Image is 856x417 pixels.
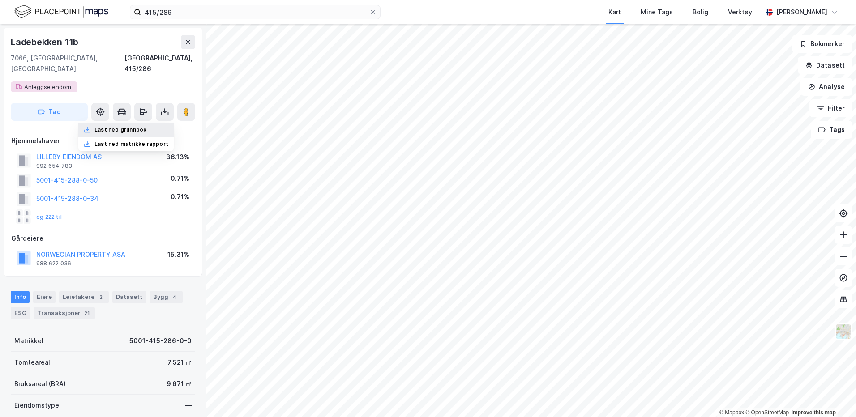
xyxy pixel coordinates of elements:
[14,4,108,20] img: logo.f888ab2527a4732fd821a326f86c7f29.svg
[835,323,852,340] img: Z
[11,53,124,74] div: 7066, [GEOGRAPHIC_DATA], [GEOGRAPHIC_DATA]
[693,7,708,17] div: Bolig
[811,121,852,139] button: Tags
[82,309,91,318] div: 21
[728,7,752,17] div: Verktøy
[94,126,146,133] div: Last ned grunnbok
[124,53,195,74] div: [GEOGRAPHIC_DATA], 415/286
[11,136,195,146] div: Hjemmelshaver
[185,400,192,411] div: —
[800,78,852,96] button: Analyse
[14,379,66,389] div: Bruksareal (BRA)
[150,291,183,303] div: Bygg
[798,56,852,74] button: Datasett
[14,357,50,368] div: Tomteareal
[14,336,43,346] div: Matrikkel
[811,374,856,417] div: Kontrollprogram for chat
[112,291,146,303] div: Datasett
[776,7,827,17] div: [PERSON_NAME]
[170,293,179,302] div: 4
[792,35,852,53] button: Bokmerker
[166,152,189,162] div: 36.13%
[141,5,369,19] input: Søk på adresse, matrikkel, gårdeiere, leietakere eller personer
[811,374,856,417] iframe: Chat Widget
[36,260,71,267] div: 988 622 036
[809,99,852,117] button: Filter
[59,291,109,303] div: Leietakere
[96,293,105,302] div: 2
[167,357,192,368] div: 7 521 ㎡
[94,140,168,148] div: Last ned matrikkelrapport
[36,162,72,170] div: 992 654 783
[171,173,189,184] div: 0.71%
[11,307,30,319] div: ESG
[641,7,673,17] div: Mine Tags
[171,191,189,202] div: 0.71%
[792,409,836,416] a: Improve this map
[33,291,56,303] div: Eiere
[14,400,59,411] div: Eiendomstype
[167,379,192,389] div: 9 671 ㎡
[608,7,621,17] div: Kart
[167,249,189,260] div: 15.31%
[11,35,80,49] div: Ladebekken 11b
[745,409,789,416] a: OpenStreetMap
[34,307,95,319] div: Transaksjoner
[719,409,744,416] a: Mapbox
[129,336,192,346] div: 5001-415-286-0-0
[11,233,195,244] div: Gårdeiere
[11,291,30,303] div: Info
[11,103,88,121] button: Tag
